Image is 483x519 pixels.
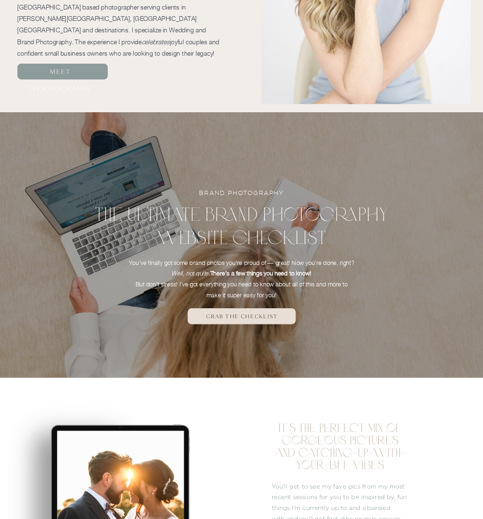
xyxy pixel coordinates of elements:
[142,38,170,46] i: celebrates
[190,312,293,322] a: grab the checklist
[150,188,333,198] a: brand photography
[21,64,99,80] a: Meet [PERSON_NAME]
[310,270,311,277] b: !
[210,270,310,277] b: There’s a few things you need to know
[128,257,355,286] p: You’ve finally got some brand photos you’re proud of — great! Now you’re done, right? But don’t s...
[272,422,409,471] div: It’s the perfect mix of gorgeous pictures and catching-up-with-your-bff vibes
[59,202,424,250] a: The ultimate BRAND PHOTOGRAPHY WEBSITE CHECKLIST
[171,270,210,277] i: Well, not quite.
